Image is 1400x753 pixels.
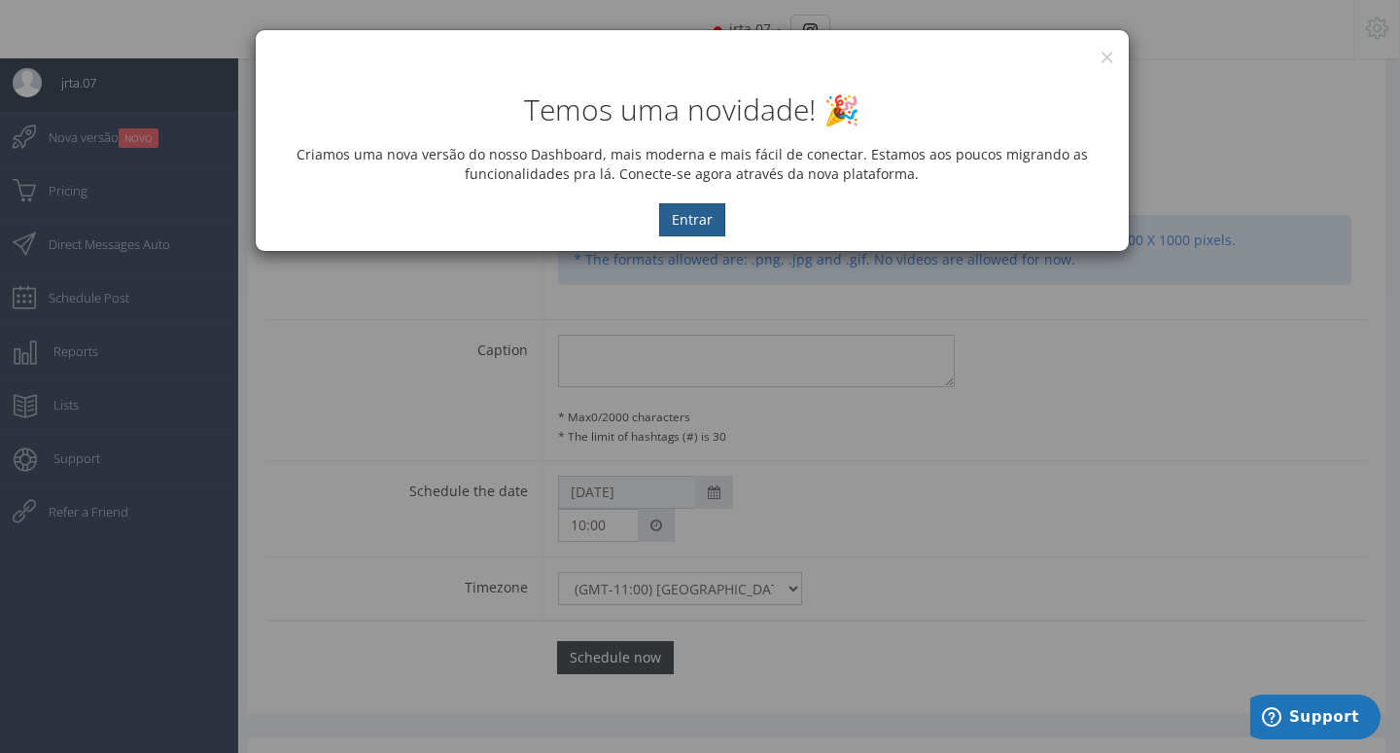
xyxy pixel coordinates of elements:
button: Entrar [659,203,725,236]
h2: Temos uma novidade! 🎉 [270,93,1114,125]
p: Criamos uma nova versão do nosso Dashboard, mais moderna e mais fácil de conectar. Estamos aos po... [270,145,1114,184]
iframe: Opens a widget where you can find more information [1250,695,1381,743]
button: × [1100,44,1114,70]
